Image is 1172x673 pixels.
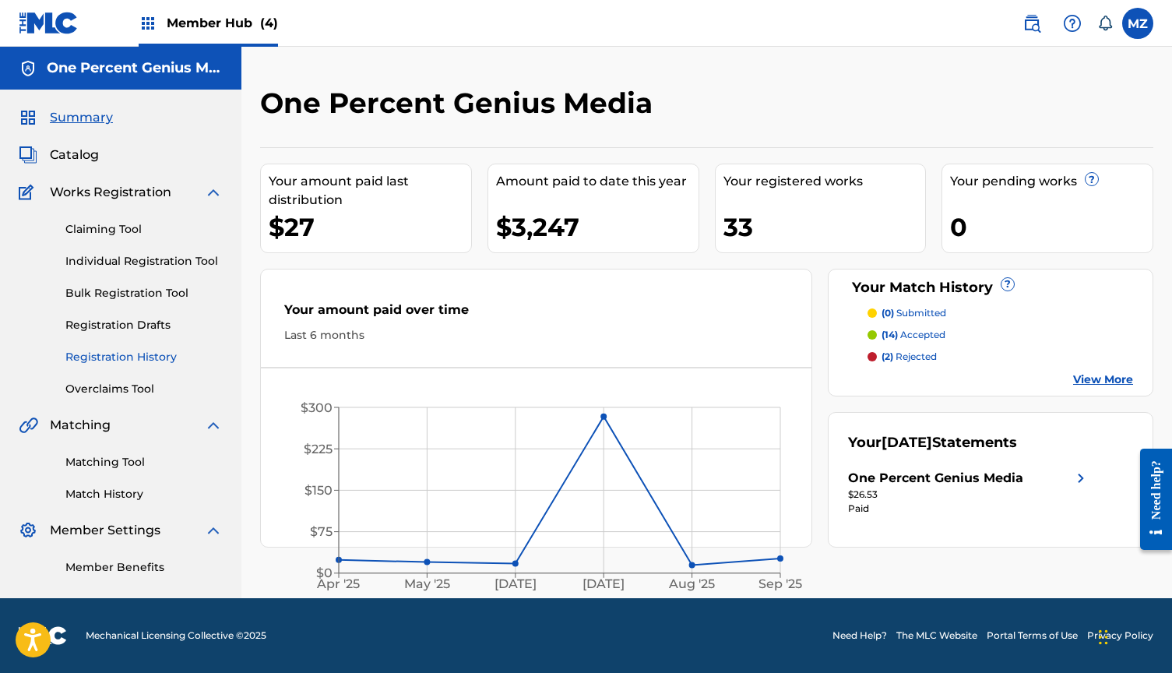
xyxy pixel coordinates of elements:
a: The MLC Website [896,629,977,643]
tspan: [DATE] [582,576,625,591]
span: (2) [882,351,893,362]
div: Notifications [1097,16,1113,31]
div: Last 6 months [284,327,788,344]
tspan: $225 [304,442,333,456]
img: expand [204,521,223,540]
img: Top Rightsholders [139,14,157,33]
div: User Menu [1122,8,1153,39]
div: $3,247 [496,210,699,245]
span: (14) [882,329,898,340]
tspan: $0 [316,566,333,580]
div: Your registered works [723,172,926,191]
div: Help [1057,8,1088,39]
a: Match History [65,486,223,502]
tspan: $150 [304,483,333,498]
span: (4) [260,16,278,30]
div: Amount paid to date this year [496,172,699,191]
div: Paid [848,502,1090,516]
a: Claiming Tool [65,221,223,238]
div: $26.53 [848,488,1090,502]
img: logo [19,626,67,645]
a: View More [1073,372,1133,388]
div: Your Statements [848,432,1017,453]
a: One Percent Genius Mediaright chevron icon$26.53Paid [848,469,1090,516]
div: Your amount paid over time [284,301,788,327]
tspan: Aug '25 [668,576,715,591]
a: (14) accepted [868,328,1133,342]
p: accepted [882,328,945,342]
tspan: $75 [310,524,333,539]
img: Accounts [19,59,37,78]
img: expand [204,416,223,435]
img: expand [204,183,223,202]
span: ? [1001,278,1014,291]
div: 33 [723,210,926,245]
iframe: Chat Widget [1094,598,1172,673]
div: Your amount paid last distribution [269,172,471,210]
img: Catalog [19,146,37,164]
div: One Percent Genius Media [848,469,1023,488]
span: ? [1086,173,1098,185]
h2: One Percent Genius Media [260,86,660,121]
span: Summary [50,108,113,127]
span: Mechanical Licensing Collective © 2025 [86,629,266,643]
img: help [1063,14,1082,33]
tspan: [DATE] [494,576,537,591]
a: Portal Terms of Use [987,629,1078,643]
div: 0 [950,210,1153,245]
h5: One Percent Genius Media [47,59,223,77]
img: Matching [19,416,38,435]
a: Need Help? [832,629,887,643]
a: Member Benefits [65,559,223,576]
img: Works Registration [19,183,39,202]
a: SummarySummary [19,108,113,127]
a: Privacy Policy [1087,629,1153,643]
p: submitted [882,306,946,320]
tspan: May '25 [404,576,450,591]
span: (0) [882,307,894,319]
img: Summary [19,108,37,127]
a: Matching Tool [65,454,223,470]
a: Public Search [1016,8,1047,39]
a: Registration Drafts [65,317,223,333]
span: Works Registration [50,183,171,202]
a: Registration History [65,349,223,365]
div: Your pending works [950,172,1153,191]
div: Your Match History [848,277,1133,298]
span: Matching [50,416,111,435]
a: CatalogCatalog [19,146,99,164]
span: [DATE] [882,434,932,451]
a: (0) submitted [868,306,1133,320]
span: Member Hub [167,14,278,32]
p: rejected [882,350,937,364]
img: MLC Logo [19,12,79,34]
span: Catalog [50,146,99,164]
img: Member Settings [19,521,37,540]
a: (2) rejected [868,350,1133,364]
img: search [1022,14,1041,33]
span: Member Settings [50,521,160,540]
tspan: Sep '25 [758,576,802,591]
tspan: $300 [301,400,333,415]
div: $27 [269,210,471,245]
a: Bulk Registration Tool [65,285,223,301]
div: Drag [1099,614,1108,661]
img: right chevron icon [1072,469,1090,488]
a: Overclaims Tool [65,381,223,397]
iframe: Resource Center [1128,435,1172,564]
a: Individual Registration Tool [65,253,223,270]
tspan: Apr '25 [317,576,361,591]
